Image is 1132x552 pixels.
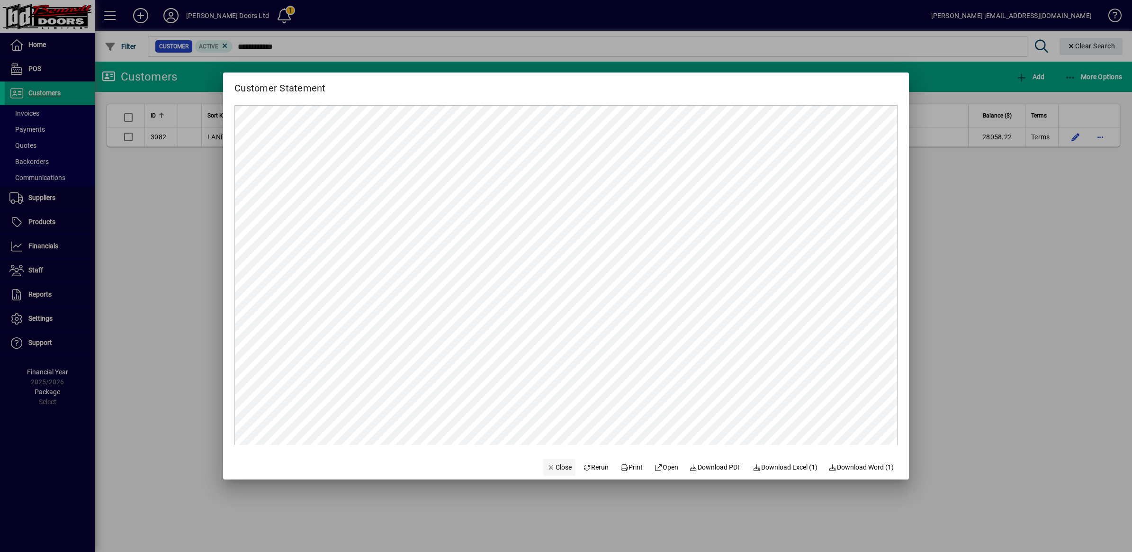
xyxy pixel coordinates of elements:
[829,462,894,472] span: Download Word (1)
[547,462,572,472] span: Close
[223,72,337,96] h2: Customer Statement
[690,462,742,472] span: Download PDF
[543,459,575,476] button: Close
[650,459,682,476] a: Open
[686,459,746,476] a: Download PDF
[620,462,643,472] span: Print
[616,459,647,476] button: Print
[753,462,818,472] span: Download Excel (1)
[825,459,898,476] button: Download Word (1)
[749,459,821,476] button: Download Excel (1)
[583,462,609,472] span: Rerun
[654,462,678,472] span: Open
